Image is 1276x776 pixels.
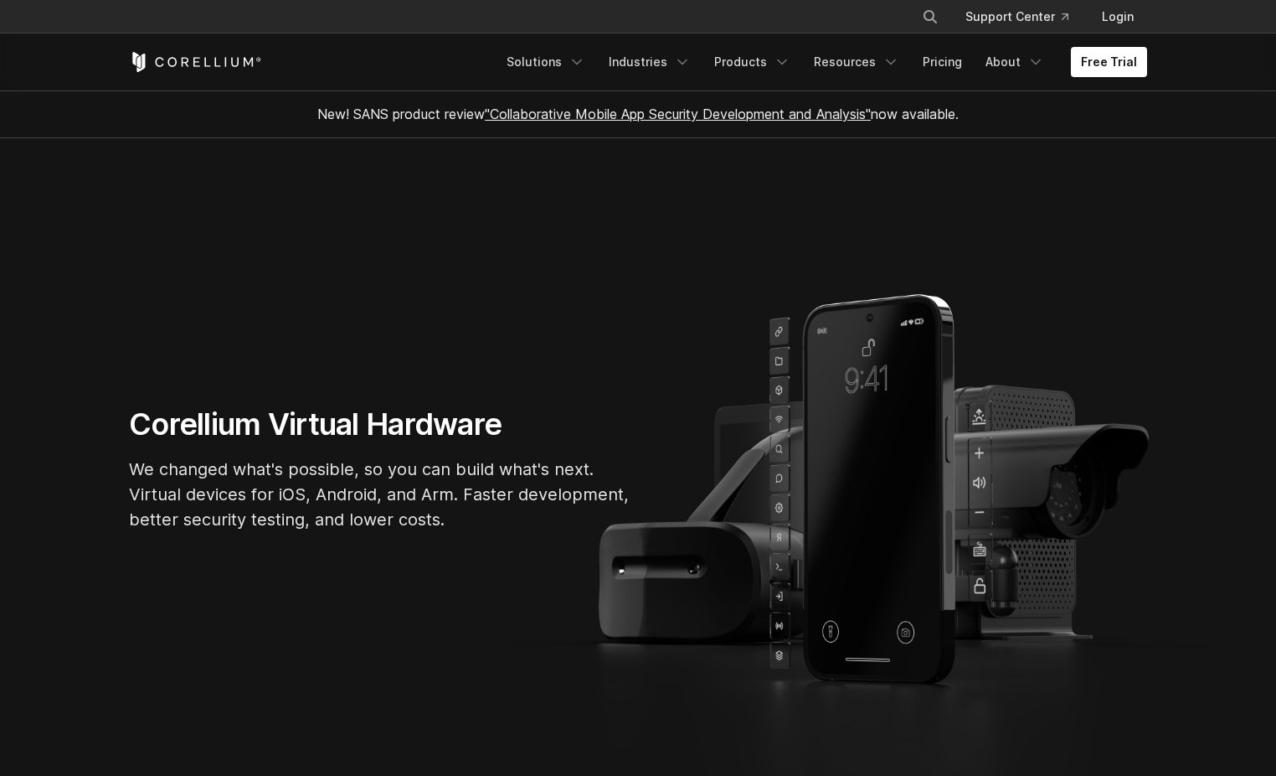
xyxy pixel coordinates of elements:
[804,47,909,77] a: Resources
[129,52,262,72] a: Corellium Home
[704,47,800,77] a: Products
[913,47,972,77] a: Pricing
[599,47,701,77] a: Industries
[497,47,1147,77] div: Navigation Menu
[129,406,631,443] h1: Corellium Virtual Hardware
[1071,47,1147,77] a: Free Trial
[975,47,1054,77] a: About
[1088,2,1147,32] a: Login
[952,2,1082,32] a: Support Center
[485,106,871,122] a: "Collaborative Mobile App Security Development and Analysis"
[902,2,1147,32] div: Navigation Menu
[129,457,631,532] p: We changed what's possible, so you can build what's next. Virtual devices for iOS, Android, and A...
[497,47,595,77] a: Solutions
[915,2,945,32] button: Search
[317,106,959,122] span: New! SANS product review now available.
